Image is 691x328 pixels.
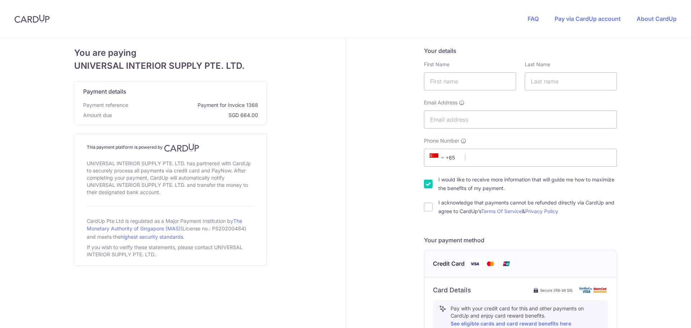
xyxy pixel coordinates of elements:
p: Pay with your credit card for this and other payments on CardUp and enjoy card reward benefits. [451,305,602,328]
h5: Your payment method [424,236,617,244]
img: Visa [468,259,482,268]
span: Amount due [83,112,112,119]
a: highest security standards [121,234,183,240]
a: Terms Of Service [481,208,522,214]
img: Union Pay [499,259,514,268]
span: You are paying [74,46,267,59]
span: +65 [428,153,460,162]
span: Credit Card [433,259,465,268]
span: Secure 256-bit SSL [540,287,573,293]
img: CardUp [14,14,50,23]
label: Last Name [525,61,550,68]
a: See eligible cards and card reward benefits here [451,320,571,327]
a: Pay via CardUp account [555,15,621,22]
input: Last name [525,72,617,90]
span: +65 [430,153,447,162]
h5: Your details [424,46,617,55]
span: Phone Number [424,137,459,144]
a: Privacy Policy [525,208,558,214]
span: Payment for Invoice 1368 [131,102,258,109]
div: If you wish to verify these statements, please contact UNIVERSAL INTERIOR SUPPLY PTE. LTD.. [87,242,254,260]
span: Email Address [424,99,457,106]
h6: Card Details [433,286,471,295]
img: card secure [579,287,608,293]
div: CardUp Pte Ltd is regulated as a Major Payment Institution by (License no.: PS20200484) and meets... [87,215,254,242]
input: Email address [424,111,617,129]
img: Mastercard [483,259,498,268]
label: First Name [424,61,450,68]
span: Payment reference [83,102,128,109]
div: UNIVERSAL INTERIOR SUPPLY PTE. LTD. has partnered with CardUp to securely process all payments vi... [87,158,254,197]
label: I acknowledge that payments cannot be refunded directly via CardUp and agree to CardUp’s & [438,198,617,216]
a: About CardUp [637,15,677,22]
span: Payment details [83,87,126,96]
span: SGD 664.00 [115,112,258,119]
input: First name [424,72,516,90]
span: UNIVERSAL INTERIOR SUPPLY PTE. LTD. [74,59,267,72]
img: CardUp [164,143,199,152]
a: FAQ [528,15,539,22]
h4: This payment platform is powered by [87,143,254,152]
label: I would like to receive more information that will guide me how to maximize the benefits of my pa... [438,175,617,193]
